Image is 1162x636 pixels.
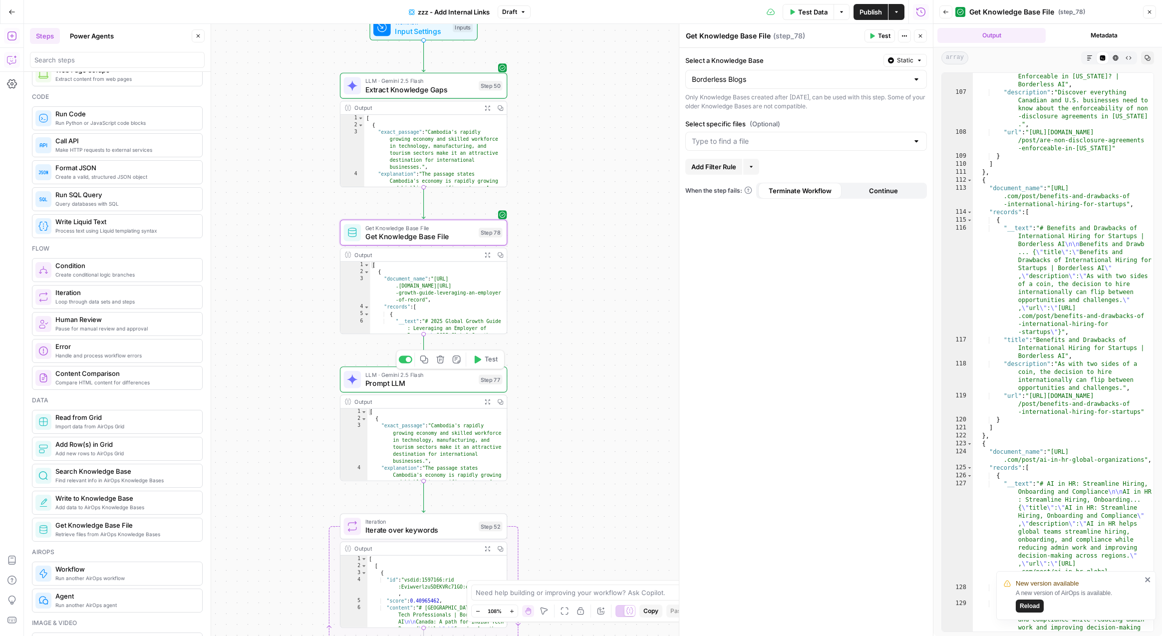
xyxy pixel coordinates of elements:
span: Format JSON [55,163,194,173]
span: Error [55,341,194,351]
span: Get Knowledge Base File [365,231,475,242]
span: Toggle code folding, rows 3 through 21 [361,570,367,577]
button: close [1145,576,1152,584]
span: Test Data [798,7,828,17]
div: 5 [340,598,367,605]
span: Toggle code folding, rows 1 through 2444 [364,262,370,269]
span: Get Knowledge Base File [55,520,194,530]
g: Edge from start to step_50 [422,40,425,72]
span: New version available [1016,579,1079,589]
label: Select specific files [685,119,927,129]
span: Terminate Workflow [769,186,832,196]
span: Toggle code folding, rows 2 through 22 [361,563,367,570]
div: 4 [340,304,370,311]
div: 5 [340,311,370,318]
span: Toggle code folding, rows 2 through 5 [358,122,364,129]
div: LLM · Gemini 2.5 FlashExtract Knowledge GapsStep 50Output[ { "exact_passage":"Cambodia's rapidly ... [340,73,507,187]
span: Create a valid, structured JSON object [55,173,194,181]
div: Step 52 [479,522,503,531]
div: LLM · Gemini 2.5 FlashPrompt LLMStep 77TestOutput[ { "exact_passage":"Cambodia's rapidly growing ... [340,366,507,481]
div: 113 [942,184,973,208]
span: Toggle code folding, rows 1 through 401 [361,556,367,563]
div: Flow [32,244,203,253]
span: Call API [55,136,194,146]
span: Iterate over keywords [365,525,475,536]
div: 126 [942,472,973,480]
label: Select a Knowledge Base [685,55,879,65]
div: 123 [942,440,973,448]
span: Run Code [55,109,194,119]
span: Run SQL Query [55,190,194,200]
div: 2 [340,563,367,570]
a: When the step fails: [685,186,752,195]
div: 4 [340,171,364,228]
span: Continue [869,186,898,196]
input: Type to find a file [692,136,908,146]
div: 1 [340,115,364,122]
div: 3 [340,423,367,465]
button: Steps [30,28,60,44]
div: IterationIterate over keywordsStep 52Output[ [ { "id":"vsdid:1597166:rid :Eviwverlzu5DEKVRc71GO:c... [340,513,507,628]
div: 1 [340,556,367,563]
div: 115 [942,216,973,224]
button: Publish [854,4,888,20]
span: Iteration [365,517,475,526]
div: 3 [340,276,370,304]
span: Loop through data sets and steps [55,298,194,306]
div: Step 77 [479,374,503,384]
span: Write to Knowledge Base [55,493,194,503]
div: Only Knowledge Bases created after [DATE], can be used with this step. Some of your older Knowled... [685,93,927,111]
div: Output [354,251,478,259]
button: Add Filter Rule [685,159,742,175]
span: Agent [55,591,194,601]
span: Compare HTML content for differences [55,378,194,386]
span: Toggle code folding, rows 2 through 12 [364,269,370,276]
button: Output [937,28,1046,43]
input: Borderless Blogs [692,74,908,84]
span: Toggle code folding, rows 1 through 78 [358,115,364,122]
span: Add Row(s) in Grid [55,439,194,449]
span: Test [485,354,498,364]
div: 6 [340,318,370,430]
span: Create conditional logic branches [55,271,194,279]
button: Test Data [783,4,834,20]
span: Toggle code folding, rows 2 through 5 [361,416,367,423]
div: 128 [942,584,973,600]
div: Airops [32,548,203,557]
span: zzz - Add Internal Links [418,7,490,17]
span: Condition [55,261,194,271]
span: ( step_78 ) [773,31,805,41]
span: Draft [502,7,517,16]
div: 116 [942,224,973,336]
g: Edge from step_77 to step_52 [422,481,425,513]
span: Query databases with SQL [55,200,194,208]
div: 124 [942,448,973,464]
span: Toggle code folding, rows 126 through 131 [967,472,972,480]
div: 110 [942,160,973,168]
span: Add data to AirOps Knowledge Bases [55,503,194,511]
div: 3 [340,129,364,171]
div: 121 [942,424,973,432]
div: Output [354,397,478,406]
button: Draft [498,5,531,18]
span: Copy [643,607,658,616]
div: 107 [942,88,973,128]
g: Edge from step_50 to step_78 [422,187,425,219]
span: Iteration [55,288,194,298]
div: Step 78 [479,228,503,237]
span: Run another AirOps agent [55,601,194,609]
button: Reload [1016,600,1044,613]
div: 125 [942,464,973,472]
div: 119 [942,392,973,416]
div: 2 [340,269,370,276]
button: zzz - Add Internal Links [403,4,496,20]
button: Continue [842,183,925,199]
span: Workflow [55,564,194,574]
span: Run Python or JavaScript code blocks [55,119,194,127]
div: Output [354,103,478,112]
span: Find relevant info in AirOps Knowledge Bases [55,476,194,484]
span: ( step_78 ) [1058,7,1085,16]
span: LLM · Gemini 2.5 Flash [365,370,475,379]
div: Image & video [32,619,203,628]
